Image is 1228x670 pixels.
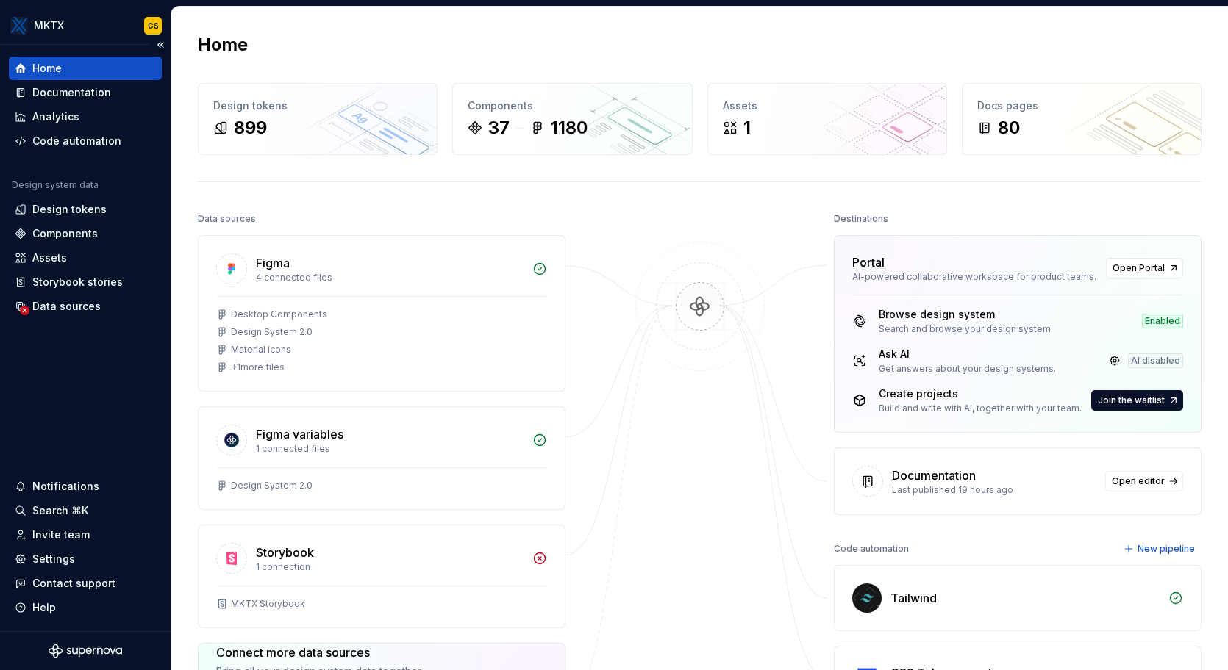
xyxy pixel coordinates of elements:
div: 4 connected files [256,272,524,284]
div: 1 connected files [256,443,524,455]
a: Design tokens [9,198,162,221]
button: New pipeline [1119,538,1202,559]
div: 1180 [551,116,588,140]
div: Assets [32,251,67,265]
a: Analytics [9,105,162,129]
div: 899 [234,116,267,140]
div: Last published 19 hours ago [892,484,1096,496]
div: Figma variables [256,425,343,443]
div: Storybook [256,544,314,561]
a: Open Portal [1106,258,1183,278]
div: MKTX [34,18,64,33]
a: Code automation [9,129,162,153]
a: Home [9,57,162,80]
div: Home [32,61,62,76]
div: Docs pages [977,98,1186,113]
span: New pipeline [1138,543,1195,555]
img: 6599c211-2218-4379-aa47-474b768e6477.png [10,17,28,35]
div: Destinations [834,209,888,229]
div: 1 [743,116,751,140]
div: Material Icons [231,344,291,356]
div: Code automation [32,134,121,148]
a: Components [9,222,162,245]
div: Connect more data sources [216,644,423,661]
a: Data sources [9,295,162,318]
div: Contact support [32,576,115,591]
a: Storybook1 connectionMKTX Storybook [198,525,565,628]
div: Invite team [32,527,90,542]
a: Figma4 connected filesDesktop ComponentsDesign System 2.0Material Icons+1more files [198,235,565,392]
div: Assets [723,98,932,113]
div: Components [32,226,98,241]
div: Build and write with AI, together with your team. [879,403,1082,414]
div: Get answers about your design systems. [879,363,1056,375]
div: + 1 more files [231,361,285,373]
div: AI disabled [1128,353,1183,368]
a: Assets [9,246,162,270]
div: Create projects [879,386,1082,401]
div: 37 [488,116,510,140]
h2: Home [198,33,248,57]
button: Collapse sidebar [150,35,171,55]
div: Tailwind [890,589,937,607]
div: CS [148,20,159,32]
span: Open Portal [1113,262,1165,274]
div: Notifications [32,479,99,494]
div: Documentation [892,467,976,484]
button: MKTXCS [3,10,168,41]
div: Design System 2.0 [231,480,313,491]
div: Help [32,600,56,615]
div: MKTX Storybook [231,598,305,610]
div: Data sources [198,209,256,229]
a: Documentation [9,81,162,104]
button: Notifications [9,475,162,498]
div: Design tokens [32,202,107,217]
div: Enabled [1142,314,1183,328]
a: Invite team [9,523,162,547]
div: Browse design system [879,307,1053,322]
div: Data sources [32,299,101,314]
div: 80 [998,116,1020,140]
div: Figma [256,254,290,272]
div: Design system data [12,179,99,191]
span: Join the waitlist [1098,395,1165,406]
div: 1 connection [256,561,524,573]
div: Settings [32,552,75,566]
div: Design System 2.0 [231,326,313,338]
a: Storybook stories [9,270,162,294]
a: Figma variables1 connected filesDesign System 2.0 [198,406,565,510]
div: Analytics [32,109,79,124]
button: Search ⌘K [9,499,162,522]
a: Open editor [1105,471,1183,491]
div: Documentation [32,85,111,100]
div: Components [468,98,677,113]
a: Design tokens899 [198,83,438,155]
div: AI-powered collaborative workspace for product teams. [852,271,1097,283]
div: Search and browse your design system. [879,323,1053,335]
div: Code automation [834,538,909,559]
div: Search ⌘K [32,503,88,518]
svg: Supernova Logo [49,644,122,658]
span: Open editor [1112,475,1165,487]
a: Assets1 [707,83,947,155]
div: Ask AI [879,347,1056,361]
div: Design tokens [213,98,422,113]
div: Storybook stories [32,275,123,289]
div: Portal [852,253,885,271]
a: Components371180 [452,83,692,155]
button: Join the waitlist [1091,390,1183,411]
a: Settings [9,547,162,571]
div: Desktop Components [231,309,327,320]
button: Contact support [9,572,162,595]
button: Help [9,596,162,619]
a: Docs pages80 [962,83,1202,155]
